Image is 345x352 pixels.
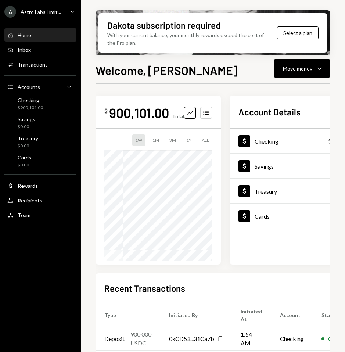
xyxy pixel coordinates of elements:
[166,134,179,146] div: 3M
[277,26,319,39] button: Select a plan
[18,212,30,218] div: Team
[255,138,278,145] div: Checking
[4,95,76,112] a: Checking$900,101.00
[21,9,61,15] div: Astro Labs Limit...
[18,124,35,130] div: $0.00
[4,208,76,222] a: Team
[4,43,76,56] a: Inbox
[4,179,76,192] a: Rewards
[255,188,277,195] div: Treasury
[107,19,220,31] div: Dakota subscription required
[18,183,38,189] div: Rewards
[232,303,271,327] th: Initiated At
[183,134,194,146] div: 1Y
[18,84,40,90] div: Accounts
[18,116,35,122] div: Savings
[18,154,31,161] div: Cards
[4,58,76,71] a: Transactions
[199,134,212,146] div: ALL
[132,134,145,146] div: 1W
[4,6,16,18] div: A
[96,303,160,327] th: Type
[18,61,48,68] div: Transactions
[18,105,43,111] div: $900,101.00
[4,194,76,207] a: Recipients
[255,163,274,170] div: Savings
[274,59,330,78] button: Move money
[107,31,266,47] div: With your current balance, your monthly rewards exceed the cost of the Pro plan.
[232,327,271,351] td: 1:54 AM
[18,97,43,103] div: Checking
[4,133,76,151] a: Treasury$0.00
[283,65,312,72] div: Move money
[18,32,31,38] div: Home
[18,135,38,141] div: Treasury
[96,63,238,78] h1: Welcome, [PERSON_NAME]
[104,282,185,294] h2: Recent Transactions
[104,107,108,115] div: $
[109,104,169,121] div: 900,101.00
[255,213,270,220] div: Cards
[18,47,31,53] div: Inbox
[18,197,42,204] div: Recipients
[271,303,313,327] th: Account
[4,28,76,42] a: Home
[150,134,162,146] div: 1M
[18,143,38,149] div: $0.00
[169,334,214,343] div: 0xCD53...31Ca7b
[271,327,313,351] td: Checking
[18,162,31,168] div: $0.00
[4,152,76,170] a: Cards$0.00
[4,114,76,132] a: Savings$0.00
[172,113,184,119] div: Total
[238,106,301,118] h2: Account Details
[4,80,76,93] a: Accounts
[130,330,151,348] div: 900,000 USDC
[104,334,125,343] div: Deposit
[160,303,232,327] th: Initiated By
